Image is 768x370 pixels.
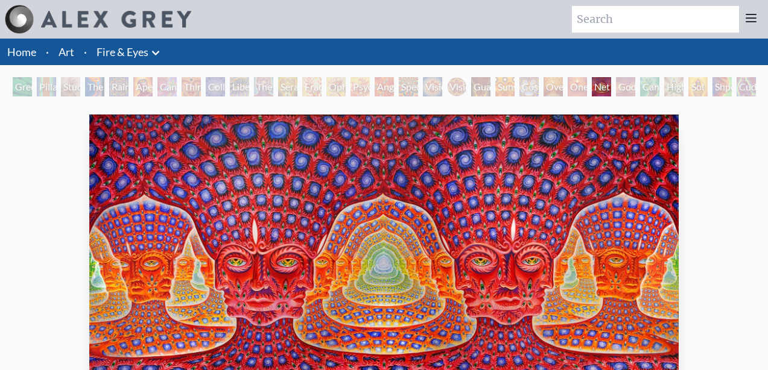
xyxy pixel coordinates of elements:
[640,77,659,96] div: Cannafist
[351,77,370,96] div: Psychomicrograph of a Fractal Paisley Cherub Feather Tip
[302,77,322,96] div: Fractal Eyes
[59,43,74,60] a: Art
[423,77,442,96] div: Vision Crystal
[97,43,148,60] a: Fire & Eyes
[133,77,153,96] div: Aperture
[206,77,225,96] div: Collective Vision
[230,77,249,96] div: Liberation Through Seeing
[375,77,394,96] div: Angel Skin
[737,77,756,96] div: Cuddle
[157,77,177,96] div: Cannabis Sutra
[254,77,273,96] div: The Seer
[544,77,563,96] div: Oversoul
[471,77,490,96] div: Guardian of Infinite Vision
[616,77,635,96] div: Godself
[572,6,739,33] input: Search
[664,77,684,96] div: Higher Vision
[519,77,539,96] div: Cosmic Elf
[7,45,36,58] a: Home
[592,77,611,96] div: Net of Being
[37,77,56,96] div: Pillar of Awareness
[109,77,129,96] div: Rainbow Eye Ripple
[712,77,732,96] div: Shpongled
[399,77,418,96] div: Spectral Lotus
[495,77,515,96] div: Sunyata
[182,77,201,96] div: Third Eye Tears of Joy
[278,77,297,96] div: Seraphic Transport Docking on the Third Eye
[568,77,587,96] div: One
[41,39,54,65] li: ·
[79,39,92,65] li: ·
[447,77,466,96] div: Vision Crystal Tondo
[61,77,80,96] div: Study for the Great Turn
[85,77,104,96] div: The Torch
[688,77,708,96] div: Sol Invictus
[13,77,32,96] div: Green Hand
[326,77,346,96] div: Ophanic Eyelash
